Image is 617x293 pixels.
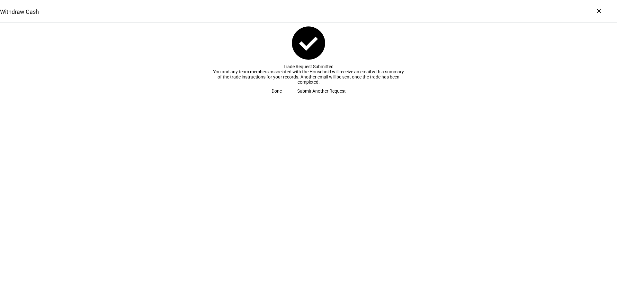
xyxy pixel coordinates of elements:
[290,85,353,97] button: Submit Another Request
[272,85,282,97] span: Done
[212,69,405,85] div: You and any team members associated with the Household will receive an email with a summary of th...
[594,6,604,16] div: ×
[297,85,346,97] span: Submit Another Request
[289,23,328,63] mat-icon: check_circle
[212,64,405,69] div: Trade Request Submitted
[264,85,290,97] button: Done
